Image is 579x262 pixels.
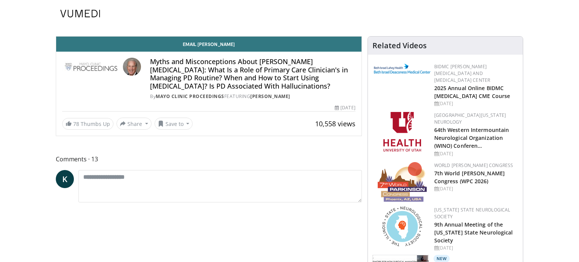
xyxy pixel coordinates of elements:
[434,207,510,220] a: [US_STATE] State Neurological Society
[155,118,193,130] button: Save to
[56,154,362,164] span: Comments 13
[62,58,120,76] img: Mayo Clinic Proceedings
[250,93,290,100] a: [PERSON_NAME]
[434,63,490,83] a: BIDMC [PERSON_NAME][MEDICAL_DATA] and [MEDICAL_DATA] Center
[382,207,422,246] img: 71a8b48c-8850-4916-bbdd-e2f3ccf11ef9.png.150x105_q85_autocrop_double_scale_upscale_version-0.2.png
[434,162,513,169] a: World [PERSON_NAME] Congress
[156,93,224,100] a: Mayo Clinic Proceedings
[434,170,505,185] a: 7th World [PERSON_NAME] Congress (WPC 2026)
[434,126,509,149] a: 64th Western Intermountain Neurological Organization (WINO) Conferen…
[374,64,430,74] img: c96b19ec-a48b-46a9-9095-935f19585444.png.150x105_q85_autocrop_double_scale_upscale_version-0.2.png
[315,119,355,128] span: 10,558 views
[434,245,517,251] div: [DATE]
[335,104,355,111] div: [DATE]
[73,120,79,127] span: 78
[434,221,513,244] a: 9th Annual Meeting of the [US_STATE] State Neurological Society
[56,37,361,52] a: Email [PERSON_NAME]
[378,162,427,202] img: 16fe1da8-a9a0-4f15-bd45-1dd1acf19c34.png.150x105_q85_autocrop_double_scale_upscale_version-0.2.png
[62,118,113,130] a: 78 Thumbs Up
[383,112,421,152] img: f6362829-b0a3-407d-a044-59546adfd345.png.150x105_q85_autocrop_double_scale_upscale_version-0.2.png
[434,84,510,100] a: 2025 Annual Online BIDMC [MEDICAL_DATA] CME Course
[434,150,517,157] div: [DATE]
[434,112,506,125] a: [GEOGRAPHIC_DATA][US_STATE] Neurology
[60,10,100,17] img: VuMedi Logo
[434,185,517,192] div: [DATE]
[116,118,152,130] button: Share
[56,170,74,188] a: K
[372,41,427,50] h4: Related Videos
[434,126,517,149] h2: 64th Western Intermountain Neurological Organization (WINO) Conference
[123,58,141,76] img: Avatar
[150,58,355,90] h4: Myths and Misconceptions About [PERSON_NAME][MEDICAL_DATA]: What Is a Role of Primary Care Clinic...
[434,100,517,107] div: [DATE]
[150,93,355,100] div: By FEATURING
